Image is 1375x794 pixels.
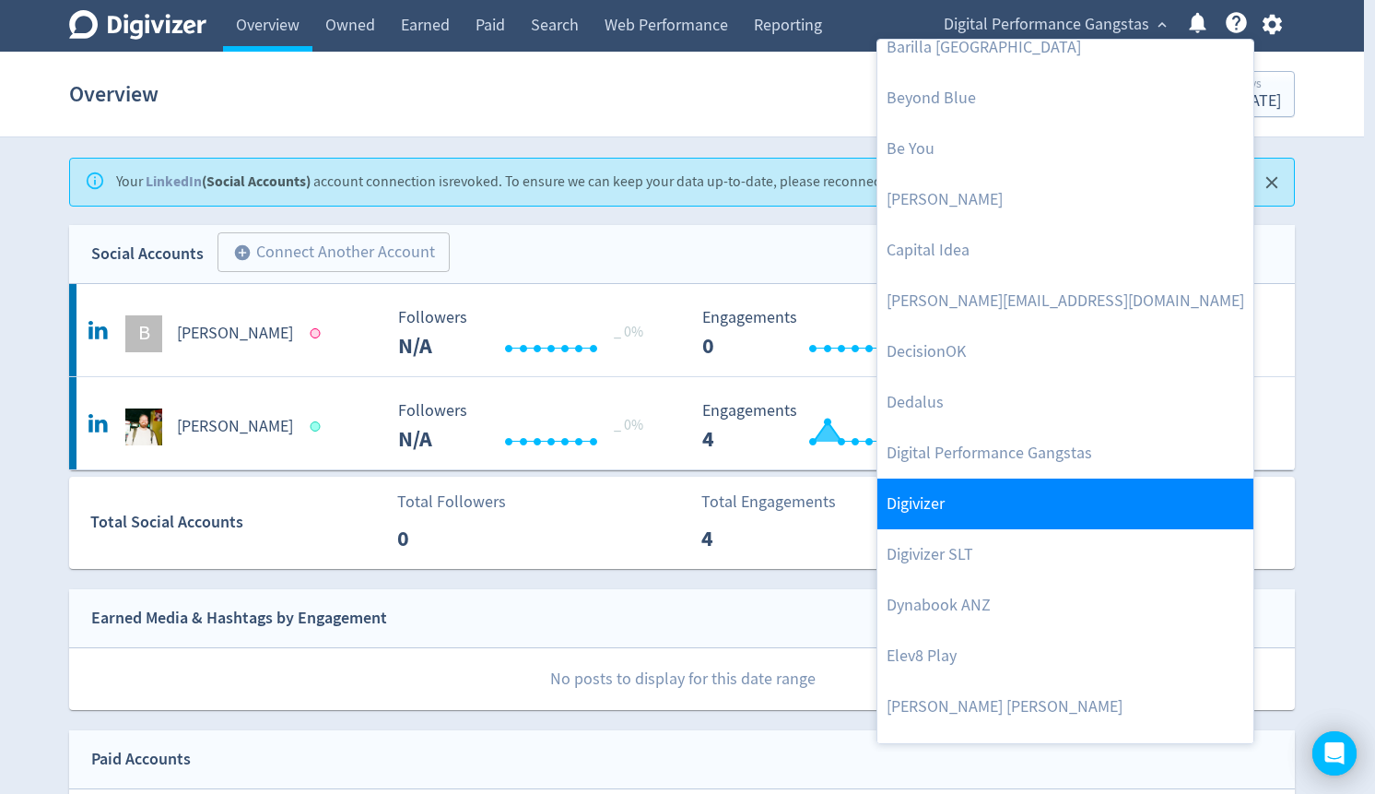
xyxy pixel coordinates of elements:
a: Digital Performance Gangstas [877,428,1253,479]
a: Capital Idea [877,225,1253,276]
a: Dedalus [877,377,1253,428]
a: Beyond Blue [877,73,1253,124]
a: [PERSON_NAME] [PERSON_NAME] [877,681,1253,732]
a: DecisionOK [877,326,1253,377]
a: Digivizer [877,479,1253,529]
a: Dynabook ANZ [877,580,1253,631]
a: Elev8 Play [877,631,1253,681]
a: Barilla [GEOGRAPHIC_DATA] [877,22,1253,73]
a: Digivizer SLT [877,529,1253,580]
a: Financy [877,732,1253,783]
a: [PERSON_NAME][EMAIL_ADDRESS][DOMAIN_NAME] [877,276,1253,326]
a: Be You [877,124,1253,174]
div: Open Intercom Messenger [1312,731,1357,776]
a: [PERSON_NAME] [877,174,1253,225]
